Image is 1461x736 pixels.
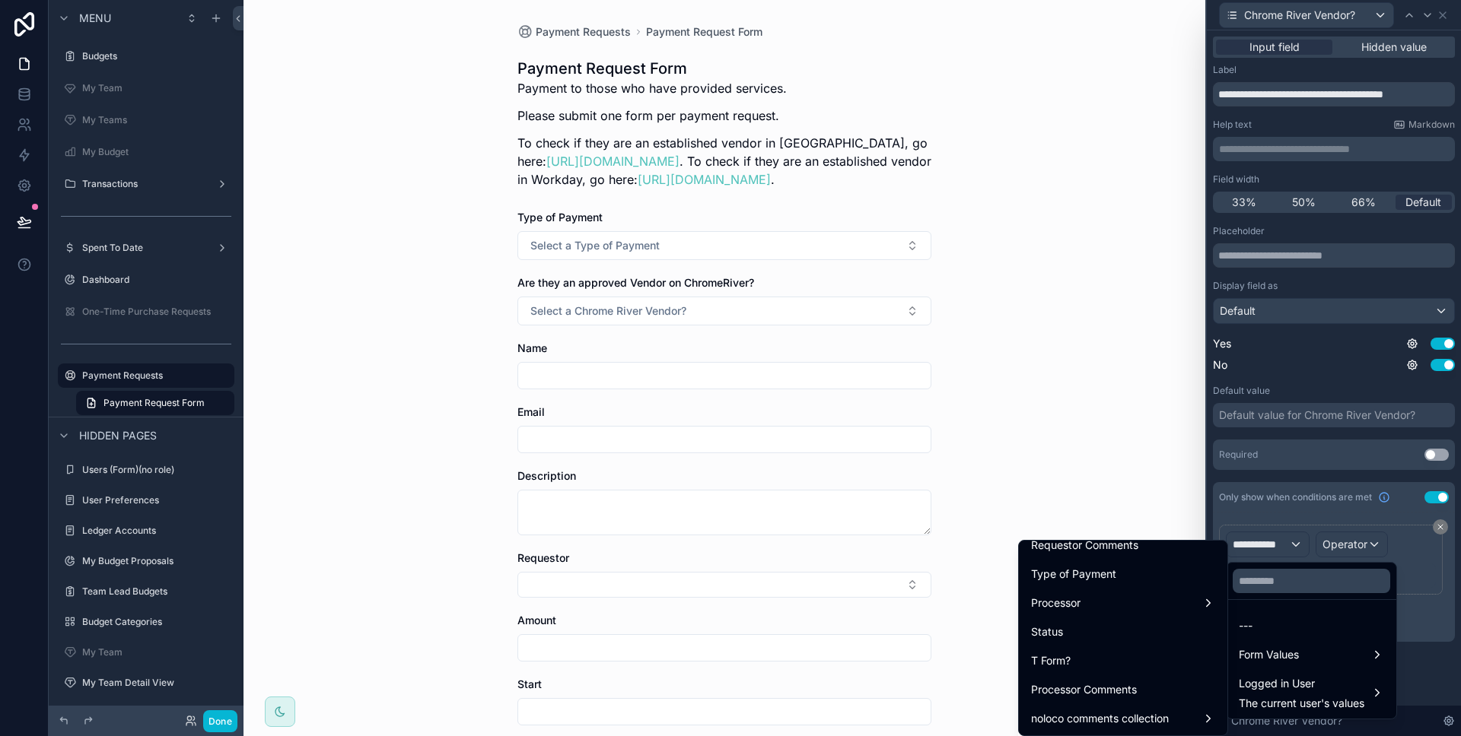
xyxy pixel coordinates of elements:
button: Done [203,710,237,732]
span: Select a Type of Payment [530,238,660,253]
button: Select Button [517,231,931,260]
label: Budget Categories [82,616,231,628]
label: User Preferences [82,494,231,506]
a: Payment Requests [58,363,234,388]
a: User Preferences [58,488,234,512]
span: Select a Chrome River Vendor? [530,303,686,319]
label: Payment Requests [82,370,225,382]
span: --- [1239,617,1253,635]
a: Budgets [58,44,234,68]
a: [URL][DOMAIN_NAME] [546,154,680,169]
a: My Team [58,640,234,665]
label: My Teams [82,114,231,126]
a: [URL][DOMAIN_NAME] [638,172,771,187]
a: Team Lead Budgets [58,579,234,604]
span: Logged in User [1239,674,1364,693]
label: Spent To Date [82,242,210,254]
span: noloco comments collection [1031,709,1169,728]
label: My Team Detail View [82,677,231,689]
span: Payment Request Form [103,397,205,409]
span: Name [517,341,547,354]
span: Type of Payment [517,211,603,224]
label: My Team [82,82,231,94]
span: Hidden pages [79,428,157,443]
label: Transactions [82,178,210,190]
span: Processor Comments [1031,680,1137,699]
a: One-Time Purchase Requests [58,300,234,324]
a: Dashboard [58,268,234,292]
span: Type of Payment [1031,565,1116,583]
p: Payment to those who have provided services. [517,79,931,97]
span: The current user's values [1239,696,1364,711]
span: Email [517,405,545,418]
label: Budgets [82,50,231,62]
label: My Team [82,646,231,658]
a: Payment Request Form [646,24,762,40]
h1: Payment Request Form [517,58,931,79]
a: My Budget Proposals [58,549,234,573]
span: Are they an approved Vendor on ChromeRiver? [517,276,754,289]
span: Payment Requests [536,24,631,40]
a: My Team Detail View [58,671,234,695]
button: Select Button [517,572,931,598]
span: Menu [79,11,111,26]
button: Select Button [517,297,931,325]
span: Requestor Comments [1031,536,1138,554]
label: Users (Form)(no role) [82,464,231,476]
a: Payment Requests [517,24,631,40]
label: My Budget [82,146,231,158]
p: Please submit one form per payment request. [517,106,931,125]
label: My Budget Proposals [82,555,231,567]
label: Ledger Accounts [82,525,231,537]
label: Team Lead Budgets [82,585,231,598]
a: Users (Form)(no role) [58,458,234,482]
p: To check if they are an established vendor in [GEOGRAPHIC_DATA], go here: . To check if they are ... [517,134,931,189]
label: One-Time Purchase Requests [82,306,231,318]
span: Description [517,469,576,482]
span: Form Values [1239,646,1299,664]
a: Payment Request Form [76,391,234,415]
span: Requestor [517,551,569,564]
a: Budget Categories [58,610,234,634]
a: My Teams [58,108,234,132]
span: T Form? [1031,652,1071,670]
span: Processor [1031,594,1081,612]
a: Spent To Date [58,236,234,260]
a: Ledger Accounts [58,519,234,543]
a: My Budget [58,140,234,164]
span: Status [1031,623,1063,641]
a: My Team [58,76,234,100]
label: Dashboard [82,274,231,286]
span: Start [517,677,542,690]
a: Transactions [58,172,234,196]
span: Amount [517,614,556,627]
